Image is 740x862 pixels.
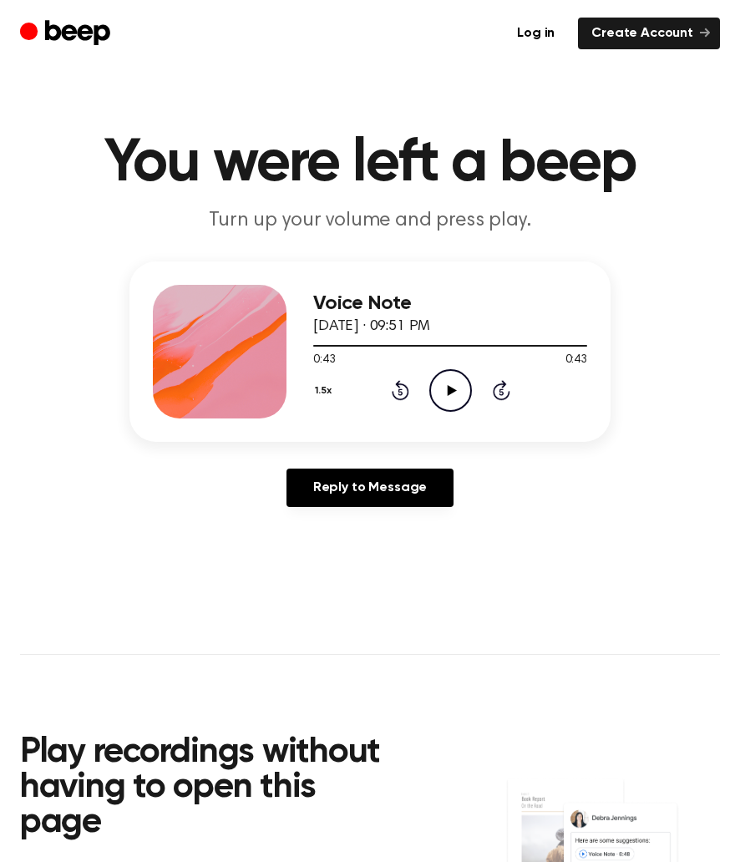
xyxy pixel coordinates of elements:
[49,207,691,235] p: Turn up your volume and press play.
[313,319,430,334] span: [DATE] · 09:51 PM
[313,352,335,369] span: 0:43
[578,18,720,49] a: Create Account
[20,134,720,194] h1: You were left a beep
[20,735,381,840] h2: Play recordings without having to open this page
[313,292,587,315] h3: Voice Note
[313,377,338,405] button: 1.5x
[565,352,587,369] span: 0:43
[20,18,114,50] a: Beep
[504,18,568,49] a: Log in
[286,469,454,507] a: Reply to Message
